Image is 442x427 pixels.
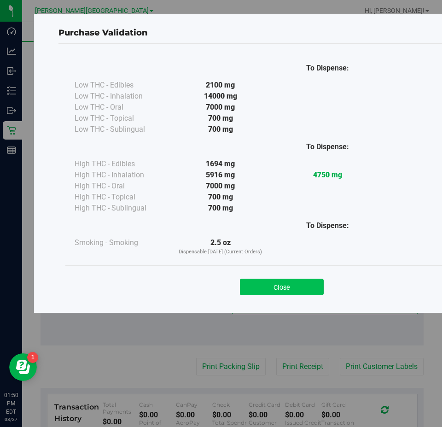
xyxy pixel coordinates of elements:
div: High THC - Sublingual [75,203,167,214]
div: 2100 mg [167,80,274,91]
div: 1694 mg [167,158,274,170]
div: 7000 mg [167,181,274,192]
p: Dispensable [DATE] (Current Orders) [167,248,274,256]
iframe: Resource center unread badge [27,352,38,363]
div: 700 mg [167,192,274,203]
div: 700 mg [167,203,274,214]
div: Smoking - Smoking [75,237,167,248]
strong: 4750 mg [313,170,342,179]
div: To Dispense: [274,220,381,231]
div: 14000 mg [167,91,274,102]
div: High THC - Topical [75,192,167,203]
div: 700 mg [167,124,274,135]
iframe: Resource center [9,353,37,381]
button: Close [240,279,324,295]
div: 2.5 oz [167,237,274,256]
span: Purchase Validation [58,28,148,38]
div: To Dispense: [274,63,381,74]
div: High THC - Edibles [75,158,167,170]
div: To Dispense: [274,141,381,152]
div: Low THC - Topical [75,113,167,124]
div: Low THC - Sublingual [75,124,167,135]
div: Low THC - Oral [75,102,167,113]
div: High THC - Oral [75,181,167,192]
div: 5916 mg [167,170,274,181]
div: 7000 mg [167,102,274,113]
div: Low THC - Edibles [75,80,167,91]
div: 700 mg [167,113,274,124]
div: High THC - Inhalation [75,170,167,181]
div: Low THC - Inhalation [75,91,167,102]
